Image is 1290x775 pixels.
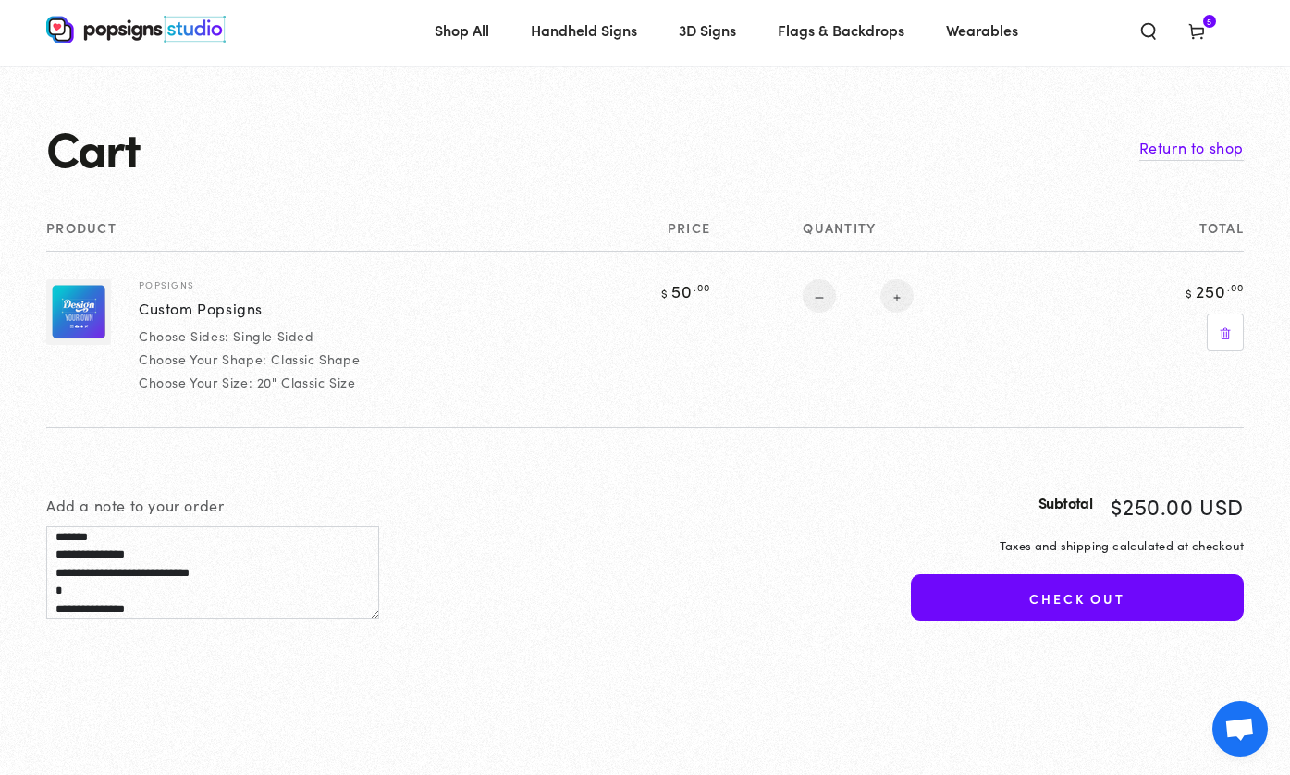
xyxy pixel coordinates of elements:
[911,574,1244,621] button: Check out
[764,6,918,55] a: Flags & Backdrops
[46,16,226,43] img: Popsigns Studio
[778,17,904,43] span: Flags & Backdrops
[271,350,360,368] dd: Classic Shape
[946,17,1018,43] span: Wearables
[1207,15,1212,28] span: 5
[679,17,736,43] span: 3D Signs
[1186,285,1193,301] span: $
[661,285,669,301] span: $
[1183,279,1244,302] bdi: 250
[517,6,651,55] a: Handheld Signs
[694,280,710,294] sup: .00
[836,279,880,313] input: Quantity for Custom Popsigns
[1207,314,1244,351] a: Remove Custom Popsigns - Single Sided / Classic Shape / 20" Classic Size
[1038,495,1093,511] p: Subtotal
[46,495,874,515] label: Add a note to your order
[658,279,710,302] bdi: 50
[257,373,356,391] dd: 20" Classic Size
[531,17,637,43] span: Handheld Signs
[46,279,111,345] img: Custom Popsigns
[139,326,229,345] dt: Choose Sides:
[139,279,416,290] p: Popsigns
[46,220,565,251] th: Product
[435,17,489,43] span: Shop All
[911,536,1244,555] small: Taxes and shipping calculated at checkout
[710,220,1081,251] th: Quantity
[139,298,263,320] a: Custom Popsigns
[421,6,503,55] a: Shop All
[565,220,710,251] th: Price
[233,326,313,345] dd: Single Sided
[1124,9,1173,50] summary: Search our site
[1139,134,1244,161] a: Return to shop
[139,373,252,391] dt: Choose Your Size:
[1227,280,1244,294] sup: .00
[932,6,1032,55] a: Wearables
[1111,495,1244,516] p: $250.00 USD
[139,350,267,368] dt: Choose Your Shape:
[1212,701,1268,757] div: Open chat
[911,657,1244,707] iframe: PayPal-paypal
[1082,220,1244,251] th: Total
[46,121,140,174] h1: Cart
[665,6,750,55] a: 3D Signs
